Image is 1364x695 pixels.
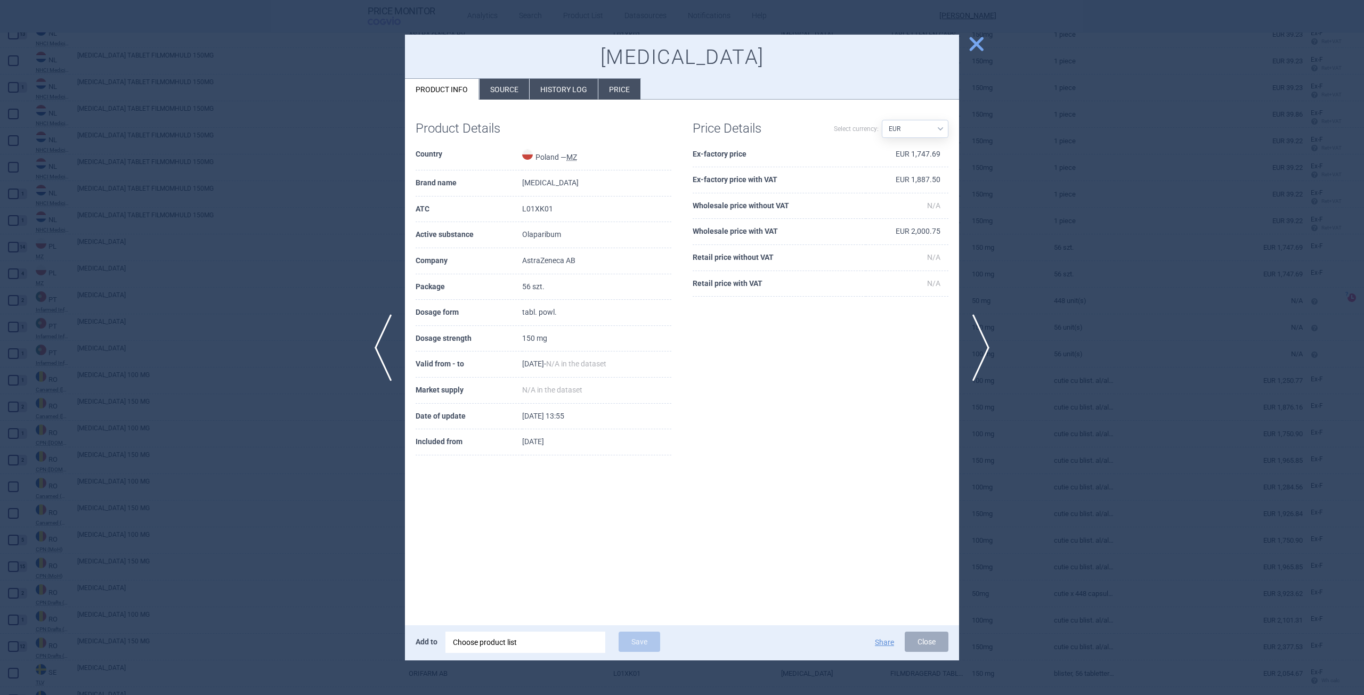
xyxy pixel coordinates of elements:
[416,326,522,352] th: Dosage strength
[522,300,671,326] td: tabl. powl.
[416,378,522,404] th: Market supply
[416,142,522,171] th: Country
[927,253,940,261] span: N/A
[445,632,605,653] div: Choose product list
[834,120,879,138] label: Select currency:
[927,201,940,210] span: N/A
[693,142,866,168] th: Ex-factory price
[875,639,894,646] button: Share
[522,351,671,378] td: [DATE] -
[522,248,671,274] td: AstraZeneca AB
[522,429,671,455] td: [DATE]
[416,632,437,652] p: Add to
[416,170,522,197] th: Brand name
[866,142,948,168] td: EUR 1,747.69
[693,121,821,136] h1: Price Details
[866,219,948,245] td: EUR 2,000.75
[416,248,522,274] th: Company
[866,167,948,193] td: EUR 1,887.50
[522,222,671,248] td: Olaparibum
[416,429,522,455] th: Included from
[546,359,606,368] span: N/A in the dataset
[522,326,671,352] td: 150 mg
[453,632,598,653] div: Choose product list
[693,271,866,297] th: Retail price with VAT
[693,193,866,219] th: Wholesale price without VAT
[522,404,671,430] td: [DATE] 13:55
[522,149,533,160] img: Poland
[405,79,479,100] li: Product info
[693,245,866,271] th: Retail price without VAT
[416,121,543,136] h1: Product Details
[905,632,948,652] button: Close
[416,45,948,70] h1: [MEDICAL_DATA]
[416,274,522,300] th: Package
[619,632,660,652] button: Save
[416,300,522,326] th: Dosage form
[480,79,529,100] li: Source
[566,153,577,161] abbr: MZ — List of reimbursed medicinal products published by the Ministry of Health, Poland.
[522,197,671,223] td: L01XK01
[522,274,671,300] td: 56 szt.
[693,167,866,193] th: Ex-factory price with VAT
[522,386,582,394] span: N/A in the dataset
[416,222,522,248] th: Active substance
[927,279,940,288] span: N/A
[522,142,671,171] td: Poland —
[522,170,671,197] td: [MEDICAL_DATA]
[416,197,522,223] th: ATC
[416,404,522,430] th: Date of update
[693,219,866,245] th: Wholesale price with VAT
[530,79,598,100] li: History log
[598,79,640,100] li: Price
[416,351,522,378] th: Valid from - to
